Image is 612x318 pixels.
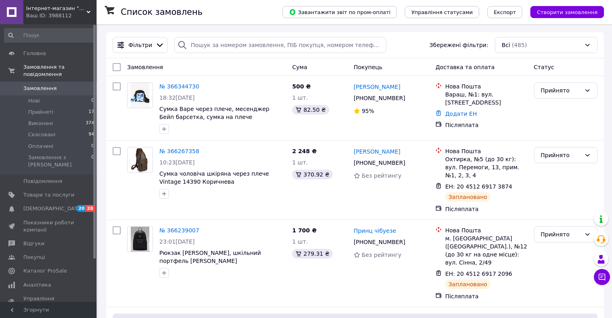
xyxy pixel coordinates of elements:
[429,41,488,49] span: Збережені фільтри:
[23,281,51,289] span: Аналітика
[159,94,195,101] span: 18:32[DATE]
[541,86,581,95] div: Прийнято
[445,271,512,277] span: ЕН: 20 4512 6917 2096
[530,6,604,18] button: Створити замовлення
[131,83,150,108] img: Фото товару
[445,279,490,289] div: Заплановано
[292,238,308,245] span: 1 шт.
[129,148,151,172] img: Фото товару
[292,159,308,166] span: 1 шт.
[292,83,311,90] span: 500 ₴
[541,230,581,239] div: Прийнято
[127,226,153,252] a: Фото товару
[86,120,94,127] span: 374
[522,8,604,15] a: Створити замовлення
[23,85,57,92] span: Замовлення
[292,64,307,70] span: Cума
[594,269,610,285] button: Чат з покупцем
[23,267,67,275] span: Каталог ProSale
[445,90,527,107] div: Вараш, №1: вул. [STREET_ADDRESS]
[292,105,329,115] div: 82.50 ₴
[174,37,386,53] input: Пошук за номером замовлення, ПІБ покупця, номером телефону, Email, номером накладної
[89,109,94,116] span: 17
[86,205,95,212] span: 28
[487,6,523,18] button: Експорт
[445,121,527,129] div: Післяплата
[354,83,400,91] a: [PERSON_NAME]
[445,234,527,267] div: м. [GEOGRAPHIC_DATA] ([GEOGRAPHIC_DATA].), №12 (до 30 кг на одне місце): вул. Сінна, 2/49
[28,143,54,150] span: Оплачені
[534,64,554,70] span: Статус
[445,205,527,213] div: Післяплата
[445,147,527,155] div: Нова Пошта
[128,41,152,49] span: Фільтри
[159,250,261,264] span: Рюкзак [PERSON_NAME], шкільний портфель [PERSON_NAME]
[445,111,477,117] a: Додати ЕН
[91,143,94,150] span: 0
[159,106,269,120] a: Сумка Bape через плече, месенджер Бейп барсетка, сумка на плече
[159,227,199,234] a: № 366239007
[512,42,527,48] span: (485)
[354,227,396,235] a: Принц чібуезе
[445,292,527,300] div: Післяплата
[23,178,62,185] span: Повідомлення
[159,170,269,185] a: Сумка чоловіча шкіряна через плече Vintage 14390 Коричнева
[435,64,495,70] span: Доставка та оплата
[352,92,407,104] div: [PHONE_NUMBER]
[352,236,407,248] div: [PHONE_NUMBER]
[354,64,382,70] span: Покупець
[494,9,516,15] span: Експорт
[23,64,97,78] span: Замовлення та повідомлення
[23,254,45,261] span: Покупці
[159,83,199,90] a: № 366344730
[23,295,74,310] span: Управління сайтом
[445,82,527,90] div: Нова Пошта
[445,183,512,190] span: ЕН: 20 4512 6917 3874
[26,5,87,12] span: Інтернет-магазин "Bag Market"
[159,159,195,166] span: 10:23[DATE]
[23,219,74,234] span: Показники роботи компанії
[91,97,94,105] span: 0
[292,249,332,259] div: 279.31 ₴
[445,192,490,202] div: Заплановано
[502,41,510,49] span: Всі
[127,147,153,173] a: Фото товару
[76,205,86,212] span: 20
[4,28,95,43] input: Пошук
[292,94,308,101] span: 1 шт.
[23,191,74,199] span: Товари та послуги
[445,226,527,234] div: Нова Пошта
[362,108,374,114] span: 95%
[537,9,598,15] span: Створити замовлення
[127,82,153,108] a: Фото товару
[411,9,473,15] span: Управління статусами
[91,154,94,168] span: 0
[445,155,527,179] div: Охтирка, №5 (до 30 кг): вул. Перемоги, 13, прим. №1, 2, 3, 4
[352,157,407,168] div: [PHONE_NUMBER]
[89,131,94,138] span: 94
[292,148,317,154] span: 2 248 ₴
[23,205,83,212] span: [DEMOGRAPHIC_DATA]
[362,172,402,179] span: Без рейтингу
[121,7,202,17] h1: Список замовлень
[354,148,400,156] a: [PERSON_NAME]
[289,8,390,16] span: Завантажити звіт по пром-оплаті
[28,97,40,105] span: Нові
[292,227,317,234] span: 1 700 ₴
[131,227,150,252] img: Фото товару
[26,12,97,19] div: Ваш ID: 3988112
[23,50,46,57] span: Головна
[282,6,397,18] button: Завантажити звіт по пром-оплаті
[28,154,91,168] span: Замовлення з [PERSON_NAME]
[127,64,163,70] span: Замовлення
[405,6,479,18] button: Управління статусами
[28,109,53,116] span: Прийняті
[541,151,581,160] div: Прийнято
[28,120,53,127] span: Виконані
[28,131,56,138] span: Скасовані
[362,252,402,258] span: Без рейтингу
[159,148,199,154] a: № 366267358
[23,240,44,247] span: Відгуки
